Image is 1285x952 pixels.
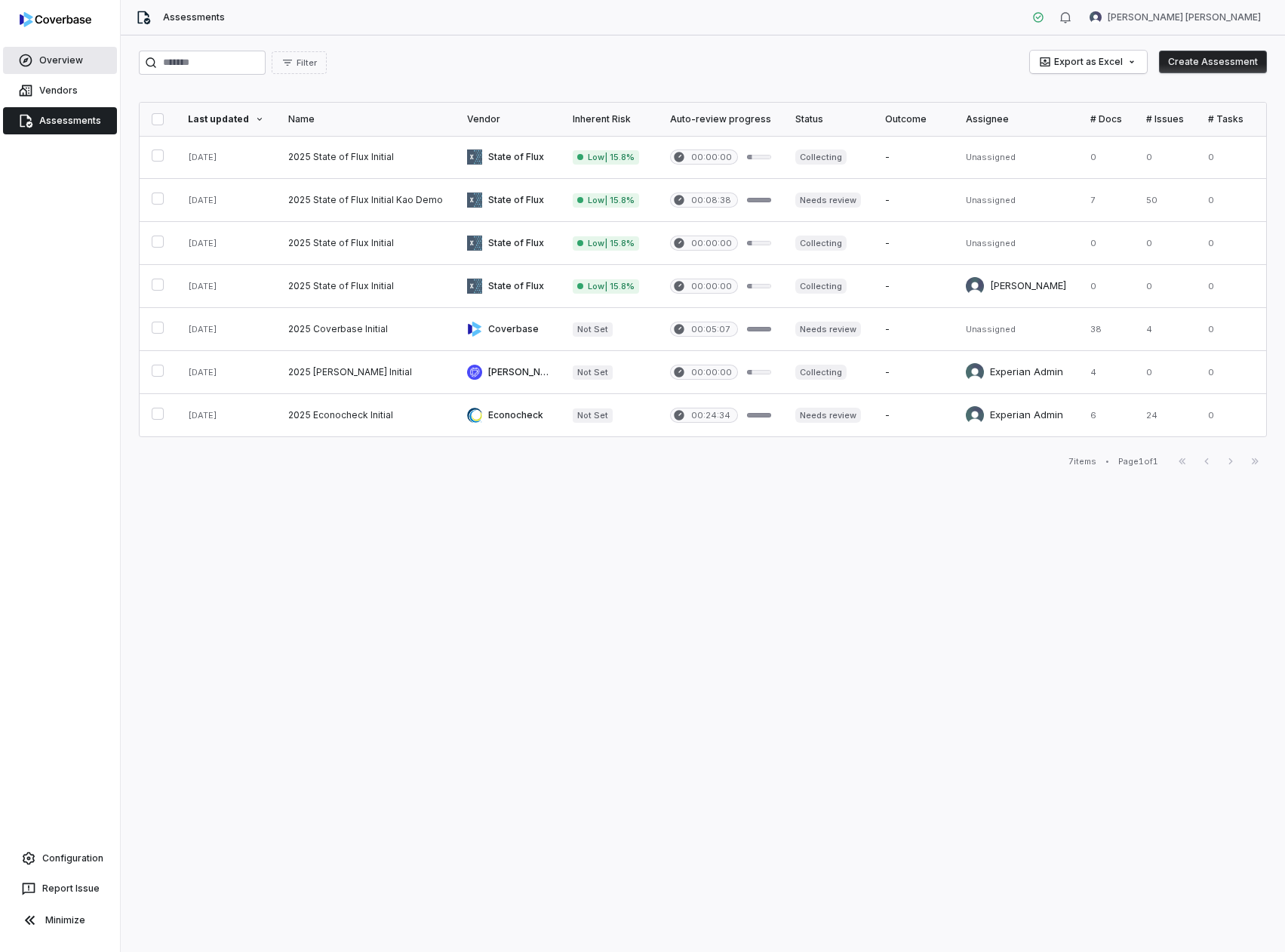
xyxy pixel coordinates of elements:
[1090,113,1122,125] div: # Docs
[163,11,225,23] span: Assessments
[1081,6,1270,29] button: Manoj Kumar Reddy Gopu avatar[PERSON_NAME] [PERSON_NAME]
[873,136,954,179] td: -
[467,113,549,125] div: Vendor
[966,363,984,381] img: Experian Admin avatar
[885,113,942,125] div: Outcome
[873,265,954,308] td: -
[1105,456,1109,467] div: •
[1108,11,1261,23] span: [PERSON_NAME] [PERSON_NAME]
[1146,113,1184,125] div: # Issues
[873,308,954,351] td: -
[6,845,114,872] a: Configuration
[6,905,114,935] button: Minimize
[573,113,646,125] div: Inherent Risk
[297,57,317,69] span: Filter
[188,113,264,125] div: Last updated
[288,113,443,125] div: Name
[873,394,954,437] td: -
[966,277,984,295] img: Verity Billson avatar
[670,113,771,125] div: Auto-review progress
[873,222,954,265] td: -
[1208,113,1243,125] div: # Tasks
[3,107,117,134] a: Assessments
[966,406,984,424] img: Experian Admin avatar
[966,113,1066,125] div: Assignee
[873,351,954,394] td: -
[3,47,117,74] a: Overview
[3,77,117,104] a: Vendors
[795,113,861,125] div: Status
[6,875,114,902] button: Report Issue
[1068,456,1096,467] div: 7 items
[1159,51,1267,73] button: Create Assessment
[873,179,954,222] td: -
[20,12,91,27] img: logo-D7KZi-bG.svg
[272,51,327,74] button: Filter
[1090,11,1102,23] img: Manoj Kumar Reddy Gopu avatar
[1030,51,1147,73] button: Export as Excel
[1118,456,1158,467] div: Page 1 of 1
